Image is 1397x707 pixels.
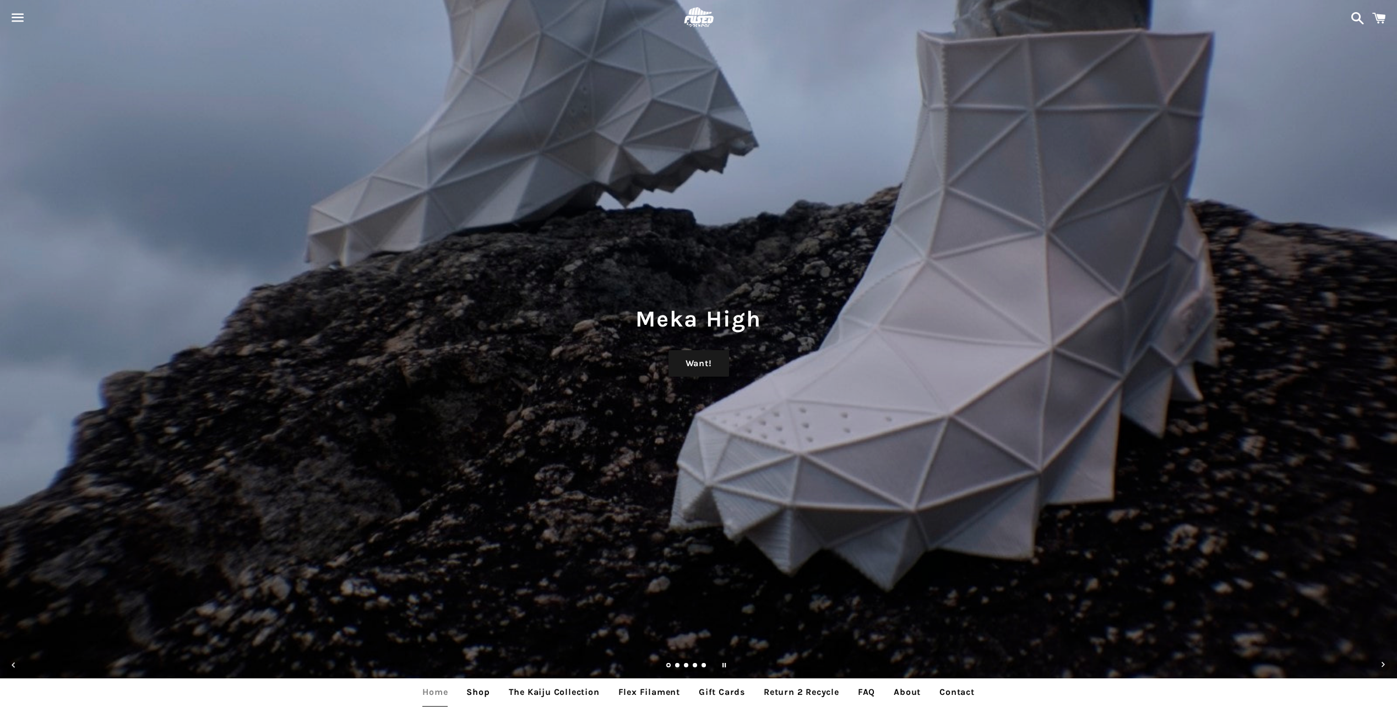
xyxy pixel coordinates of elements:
a: Load slide 3 [684,664,689,669]
button: Next slide [1371,653,1395,677]
a: About [885,678,929,706]
a: Slide 1, current [666,664,672,669]
a: Gift Cards [691,678,753,706]
h1: Meka High [11,303,1386,335]
a: The Kaiju Collection [501,678,608,706]
a: Shop [458,678,498,706]
a: Load slide 5 [702,664,707,669]
button: Previous slide [2,653,26,677]
a: FAQ [850,678,883,706]
a: Home [414,678,456,706]
a: Flex Filament [610,678,688,706]
a: Load slide 2 [675,664,681,669]
button: Pause slideshow [712,653,736,677]
a: Load slide 4 [693,664,698,669]
a: Return 2 Recycle [755,678,847,706]
a: Want! [668,350,729,377]
a: Contact [931,678,983,706]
